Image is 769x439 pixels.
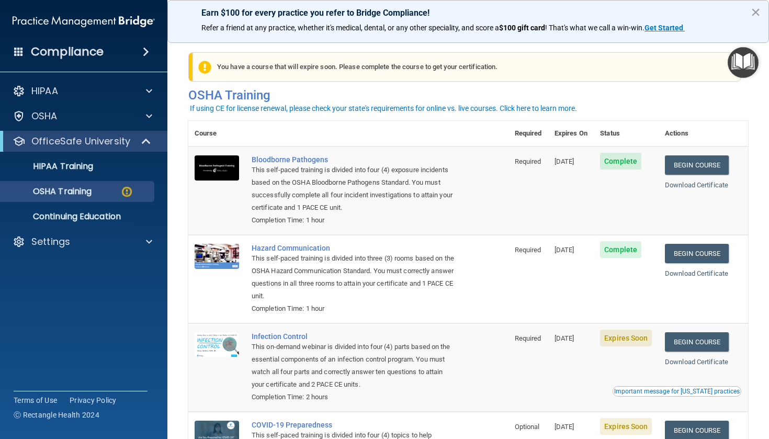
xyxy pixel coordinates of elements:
[252,244,456,252] a: Hazard Communication
[600,153,641,170] span: Complete
[188,103,579,114] button: If using CE for license renewal, please check your state's requirements for online vs. live cours...
[508,121,548,147] th: Required
[31,110,58,122] p: OSHA
[751,4,761,20] button: Close
[252,164,456,214] div: This self-paced training is divided into four (4) exposure incidents based on the OSHA Bloodborne...
[13,235,152,248] a: Settings
[190,105,577,112] div: If using CE for license renewal, please check your state's requirements for online vs. live cours...
[728,47,759,78] button: Open Resource Center
[14,410,99,420] span: Ⓒ Rectangle Health 2024
[252,421,456,429] a: COVID-19 Preparedness
[665,181,728,189] a: Download Certificate
[613,386,741,397] button: Read this if you are a dental practitioner in the state of CA
[665,155,729,175] a: Begin Course
[201,8,735,18] p: Earn $100 for every practice you refer to Bridge Compliance!
[252,155,456,164] a: Bloodborne Pathogens
[252,302,456,315] div: Completion Time: 1 hour
[614,388,740,395] div: Important message for [US_STATE] practices
[31,44,104,59] h4: Compliance
[252,332,456,341] a: Infection Control
[252,252,456,302] div: This self-paced training is divided into three (3) rooms based on the OSHA Hazard Communication S...
[659,121,748,147] th: Actions
[198,61,211,74] img: exclamation-circle-solid-warning.7ed2984d.png
[120,185,133,198] img: warning-circle.0cc9ac19.png
[665,332,729,352] a: Begin Course
[252,214,456,227] div: Completion Time: 1 hour
[545,24,644,32] span: ! That's what we call a win-win.
[600,330,652,346] span: Expires Soon
[665,269,728,277] a: Download Certificate
[31,85,58,97] p: HIPAA
[555,334,574,342] span: [DATE]
[515,157,541,165] span: Required
[665,358,728,366] a: Download Certificate
[600,418,652,435] span: Expires Soon
[13,135,152,148] a: OfficeSafe University
[252,341,456,391] div: This on-demand webinar is divided into four (4) parts based on the essential components of an inf...
[31,235,70,248] p: Settings
[252,391,456,403] div: Completion Time: 2 hours
[600,241,641,258] span: Complete
[188,121,245,147] th: Course
[13,85,152,97] a: HIPAA
[555,423,574,431] span: [DATE]
[515,246,541,254] span: Required
[31,135,130,148] p: OfficeSafe University
[7,211,150,222] p: Continuing Education
[7,161,93,172] p: HIPAA Training
[188,88,748,103] h4: OSHA Training
[515,423,540,431] span: Optional
[555,157,574,165] span: [DATE]
[594,121,659,147] th: Status
[555,246,574,254] span: [DATE]
[515,334,541,342] span: Required
[70,395,117,406] a: Privacy Policy
[499,24,545,32] strong: $100 gift card
[193,52,741,82] div: You have a course that will expire soon. Please complete the course to get your certification.
[548,121,594,147] th: Expires On
[7,186,92,197] p: OSHA Training
[201,24,499,32] span: Refer a friend at any practice, whether it's medical, dental, or any other speciality, and score a
[644,24,683,32] strong: Get Started
[13,110,152,122] a: OSHA
[14,395,57,406] a: Terms of Use
[13,11,155,32] img: PMB logo
[665,244,729,263] a: Begin Course
[644,24,685,32] a: Get Started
